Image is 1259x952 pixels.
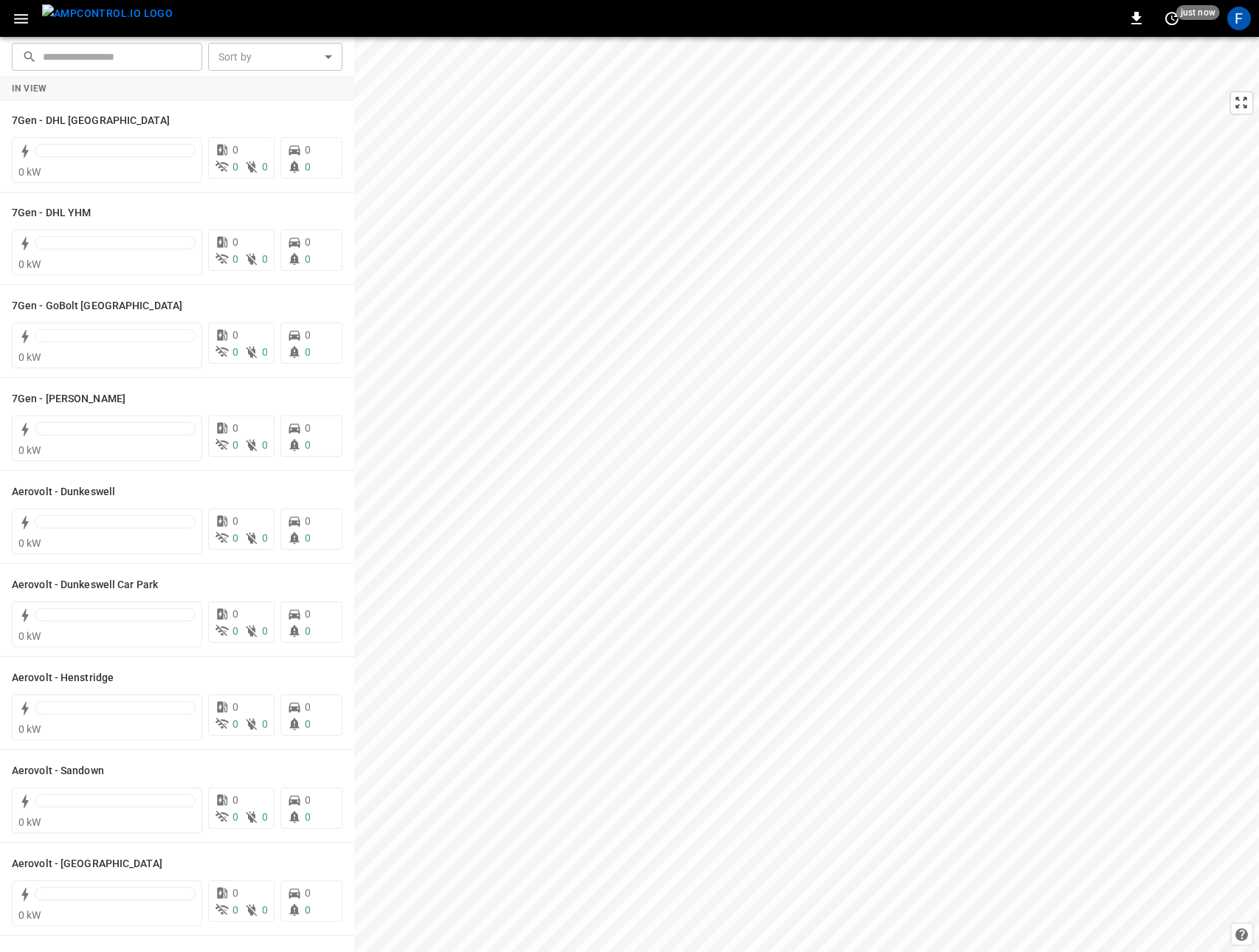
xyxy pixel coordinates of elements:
[305,439,311,451] span: 0
[232,422,238,434] span: 0
[232,904,238,916] span: 0
[305,608,311,620] span: 0
[18,723,41,735] span: 0 kW
[42,4,173,23] img: ampcontrol.io logo
[232,701,238,713] span: 0
[305,253,311,265] span: 0
[232,253,238,265] span: 0
[1160,7,1184,30] button: set refresh interval
[1176,5,1220,20] span: just now
[262,625,268,637] span: 0
[18,537,41,549] span: 0 kW
[232,329,238,341] span: 0
[18,816,41,828] span: 0 kW
[305,329,311,341] span: 0
[232,718,238,730] span: 0
[305,794,311,806] span: 0
[305,718,311,730] span: 0
[262,161,268,173] span: 0
[12,763,104,779] h6: Aerovolt - Sandown
[1227,7,1251,30] div: profile-icon
[232,608,238,620] span: 0
[232,625,238,637] span: 0
[262,346,268,358] span: 0
[12,83,47,94] strong: In View
[305,887,311,899] span: 0
[18,166,41,178] span: 0 kW
[305,161,311,173] span: 0
[262,532,268,544] span: 0
[305,515,311,527] span: 0
[12,205,91,221] h6: 7Gen - DHL YHM
[262,253,268,265] span: 0
[305,346,311,358] span: 0
[18,258,41,270] span: 0 kW
[232,887,238,899] span: 0
[12,670,114,686] h6: Aerovolt - Henstridge
[12,298,182,314] h6: 7Gen - GoBolt Montreal
[305,532,311,544] span: 0
[232,794,238,806] span: 0
[305,422,311,434] span: 0
[305,904,311,916] span: 0
[232,346,238,358] span: 0
[305,625,311,637] span: 0
[232,811,238,823] span: 0
[12,577,158,593] h6: Aerovolt - Dunkeswell Car Park
[232,515,238,527] span: 0
[262,718,268,730] span: 0
[232,144,238,156] span: 0
[18,630,41,642] span: 0 kW
[262,811,268,823] span: 0
[232,532,238,544] span: 0
[12,113,170,129] h6: 7Gen - DHL Montreal
[232,161,238,173] span: 0
[12,391,125,407] h6: 7Gen - Simons
[262,439,268,451] span: 0
[12,484,115,500] h6: Aerovolt - Dunkeswell
[262,904,268,916] span: 0
[305,144,311,156] span: 0
[305,236,311,248] span: 0
[18,444,41,456] span: 0 kW
[305,701,311,713] span: 0
[12,856,162,872] h6: Aerovolt - Shoreham
[18,909,41,921] span: 0 kW
[232,439,238,451] span: 0
[232,236,238,248] span: 0
[18,351,41,363] span: 0 kW
[305,811,311,823] span: 0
